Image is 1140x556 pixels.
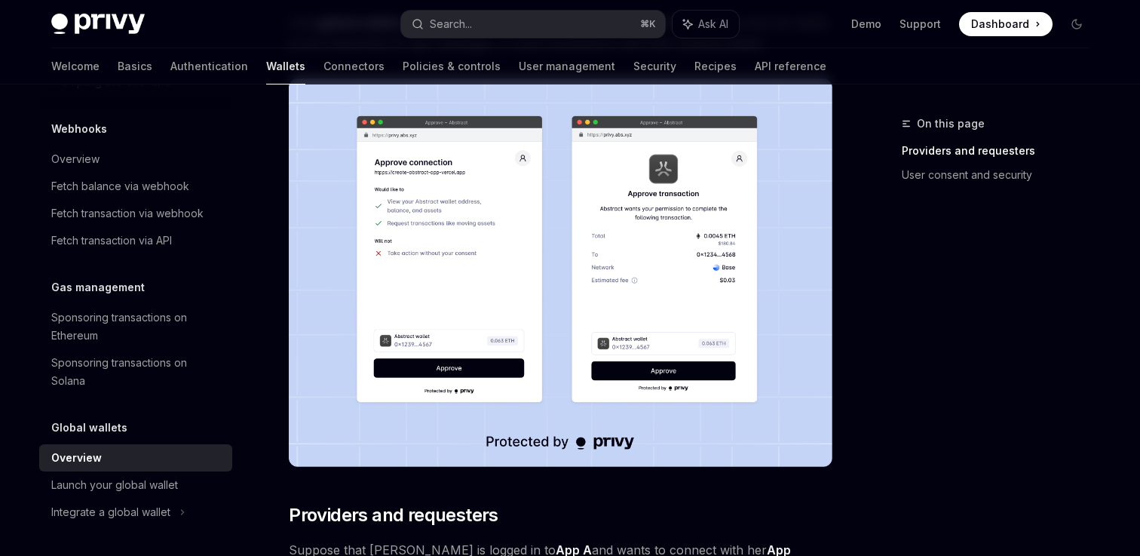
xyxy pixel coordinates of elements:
[39,472,232,499] a: Launch your global wallet
[51,14,145,35] img: dark logo
[39,146,232,173] a: Overview
[289,503,498,527] span: Providers and requesters
[118,48,152,84] a: Basics
[698,17,728,32] span: Ask AI
[39,349,232,395] a: Sponsoring transactions on Solana
[403,48,501,84] a: Policies & controls
[51,449,102,467] div: Overview
[39,227,232,254] a: Fetch transaction via API
[51,503,170,521] div: Integrate a global wallet
[902,139,1101,163] a: Providers and requesters
[51,150,100,168] div: Overview
[851,17,881,32] a: Demo
[51,309,223,345] div: Sponsoring transactions on Ethereum
[959,12,1053,36] a: Dashboard
[266,48,305,84] a: Wallets
[899,17,941,32] a: Support
[289,78,832,467] img: images/Crossapp.png
[633,48,676,84] a: Security
[51,120,107,138] h5: Webhooks
[519,48,615,84] a: User management
[170,48,248,84] a: Authentication
[902,163,1101,187] a: User consent and security
[51,177,189,195] div: Fetch balance via webhook
[323,48,385,84] a: Connectors
[640,18,656,30] span: ⌘ K
[39,173,232,200] a: Fetch balance via webhook
[39,444,232,472] a: Overview
[39,304,232,349] a: Sponsoring transactions on Ethereum
[51,476,178,494] div: Launch your global wallet
[51,278,145,296] h5: Gas management
[755,48,826,84] a: API reference
[430,15,472,33] div: Search...
[51,232,172,250] div: Fetch transaction via API
[51,419,127,437] h5: Global wallets
[51,48,100,84] a: Welcome
[673,11,739,38] button: Ask AI
[917,115,985,133] span: On this page
[694,48,737,84] a: Recipes
[51,354,223,390] div: Sponsoring transactions on Solana
[401,11,665,38] button: Search...⌘K
[51,204,204,223] div: Fetch transaction via webhook
[1065,12,1089,36] button: Toggle dark mode
[39,200,232,227] a: Fetch transaction via webhook
[971,17,1029,32] span: Dashboard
